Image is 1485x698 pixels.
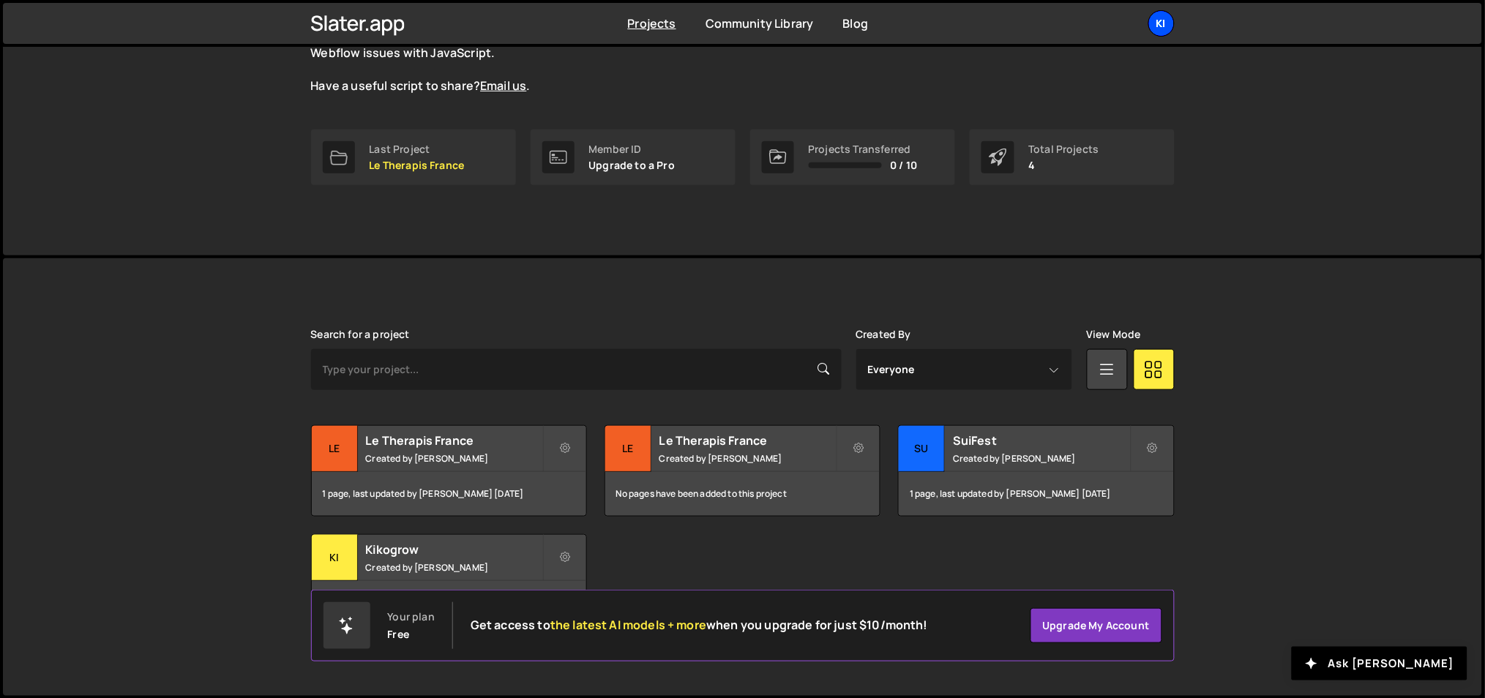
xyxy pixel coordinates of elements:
[605,425,880,517] a: Le Le Therapis France Created by [PERSON_NAME] No pages have been added to this project
[388,628,410,640] div: Free
[471,618,928,632] h2: Get access to when you upgrade for just $10/month!
[809,143,918,155] div: Projects Transferred
[312,426,358,472] div: Le
[311,329,410,340] label: Search for a project
[1292,647,1467,680] button: Ask [PERSON_NAME]
[311,130,516,185] a: Last Project Le Therapis France
[891,160,918,171] span: 0 / 10
[366,452,542,465] small: Created by [PERSON_NAME]
[366,432,542,449] h2: Le Therapis France
[480,78,526,94] a: Email us
[706,15,814,31] a: Community Library
[312,535,358,581] div: Ki
[388,611,435,623] div: Your plan
[659,432,836,449] h2: Le Therapis France
[953,432,1129,449] h2: SuiFest
[311,534,587,626] a: Ki Kikogrow Created by [PERSON_NAME] 3 pages, last updated by [PERSON_NAME] [DATE]
[899,472,1173,516] div: 1 page, last updated by [PERSON_NAME] [DATE]
[589,160,676,171] p: Upgrade to a Pro
[1030,608,1162,643] a: Upgrade my account
[1029,160,1099,171] p: 4
[311,349,842,390] input: Type your project...
[605,426,651,472] div: Le
[1029,143,1099,155] div: Total Projects
[312,472,586,516] div: 1 page, last updated by [PERSON_NAME] [DATE]
[898,425,1174,517] a: Su SuiFest Created by [PERSON_NAME] 1 page, last updated by [PERSON_NAME] [DATE]
[605,472,880,516] div: No pages have been added to this project
[550,617,706,633] span: the latest AI models + more
[312,581,586,625] div: 3 pages, last updated by [PERSON_NAME] [DATE]
[899,426,945,472] div: Su
[1087,329,1141,340] label: View Mode
[311,425,587,517] a: Le Le Therapis France Created by [PERSON_NAME] 1 page, last updated by [PERSON_NAME] [DATE]
[370,143,465,155] div: Last Project
[1148,10,1175,37] a: Ki
[370,160,465,171] p: Le Therapis France
[843,15,869,31] a: Blog
[589,143,676,155] div: Member ID
[953,452,1129,465] small: Created by [PERSON_NAME]
[856,329,912,340] label: Created By
[366,561,542,574] small: Created by [PERSON_NAME]
[311,29,838,94] p: The is live and growing. Explore the curated scripts to solve common Webflow issues with JavaScri...
[628,15,676,31] a: Projects
[366,541,542,558] h2: Kikogrow
[659,452,836,465] small: Created by [PERSON_NAME]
